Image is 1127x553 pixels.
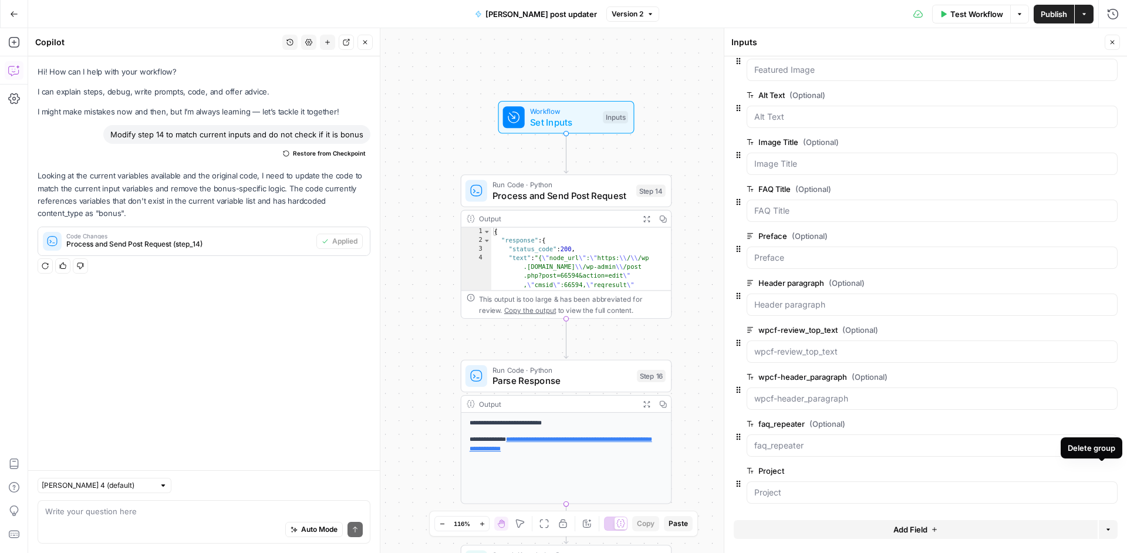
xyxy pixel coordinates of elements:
button: Test Workflow [932,5,1010,23]
button: Applied [316,234,363,249]
div: Delete group [1068,442,1115,454]
span: Add Field [893,524,927,535]
input: wpcf-review_top_text [754,346,1110,358]
label: Preface [747,230,1051,242]
g: Edge from step_14 to step_16 [564,319,568,358]
span: (Optional) [829,277,865,289]
p: Hi! How can I help with your workflow? [38,66,370,78]
span: Applied [332,236,357,247]
span: (Optional) [809,418,845,430]
div: Output [479,399,634,410]
div: Inputs [603,111,628,123]
label: FAQ Title [747,183,1051,195]
label: Project [747,465,1051,477]
label: Header paragraph [747,277,1051,289]
span: Process and Send Post Request [492,189,630,203]
span: [PERSON_NAME] post updater [485,8,597,20]
div: Step 14 [636,185,666,197]
input: Claude Sonnet 4 (default) [42,480,154,491]
span: Publish [1041,8,1067,20]
div: Step 16 [637,370,666,382]
span: 116% [454,519,470,528]
span: Test Workflow [950,8,1003,20]
input: faq_repeater [754,440,1110,451]
label: Alt Text [747,89,1051,101]
p: I can explain steps, debug, write prompts, code, and offer advice. [38,86,370,98]
button: Version 2 [606,6,659,22]
span: Restore from Checkpoint [293,149,366,158]
input: FAQ Title [754,205,1110,217]
button: Publish [1034,5,1074,23]
label: Image Title [747,136,1051,148]
span: Auto Mode [301,524,338,535]
label: wpcf-header_paragraph [747,371,1051,383]
div: This output is too large & has been abbreviated for review. to view the full content. [479,294,666,315]
button: [PERSON_NAME] post updater [468,5,604,23]
button: Auto Mode [285,522,343,537]
div: Copilot [35,36,279,48]
span: Run Code · Python [492,365,632,376]
div: Output [479,213,634,224]
div: 2 [461,237,491,245]
span: Code Changes [66,233,312,239]
button: Add Field [734,520,1098,539]
p: Looking at the current variables available and the original code, I need to update the code to ma... [38,170,370,220]
input: Alt Text [754,111,1110,123]
div: Modify step 14 to match current inputs and do not check if it is bonus [103,125,370,144]
div: WorkflowSet InputsInputs [461,101,672,134]
span: Parse Response [492,374,632,387]
g: Edge from start to step_14 [564,134,568,173]
span: Copy [637,518,654,529]
input: Header paragraph [754,299,1110,311]
g: Edge from step_16 to step_26 [564,504,568,544]
p: I might make mistakes now and then, but I’m always learning — let’s tackle it together! [38,106,370,118]
input: Image Title [754,158,1110,170]
label: wpcf-review_top_text [747,324,1051,336]
span: Paste [669,518,688,529]
input: wpcf-header_paragraph [754,393,1110,404]
span: Toggle code folding, rows 2 through 5 [483,237,491,245]
div: 4 [461,254,491,307]
span: Copy the output [504,306,556,314]
button: Paste [664,516,693,531]
span: Process and Send Post Request (step_14) [66,239,312,249]
button: Copy [632,516,659,531]
input: Preface [754,252,1110,264]
span: (Optional) [842,324,878,336]
button: Restore from Checkpoint [278,146,370,160]
span: (Optional) [803,136,839,148]
span: Workflow [530,106,598,117]
span: Version 2 [612,9,643,19]
input: Project [754,487,1110,498]
span: Set Inputs [530,115,598,129]
span: (Optional) [852,371,888,383]
div: Inputs [731,36,1101,48]
div: 3 [461,245,491,254]
input: Featured Image [754,64,1110,76]
div: 1 [461,228,491,237]
span: Run Code · Python [492,179,630,190]
span: (Optional) [792,230,828,242]
span: (Optional) [795,183,831,195]
span: (Optional) [789,89,825,101]
span: Toggle code folding, rows 1 through 10 [483,228,491,237]
label: faq_repeater [747,418,1051,430]
div: Run Code · PythonProcess and Send Post RequestStep 14Output{ "response":{ "status_code":200, "tex... [461,174,672,319]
